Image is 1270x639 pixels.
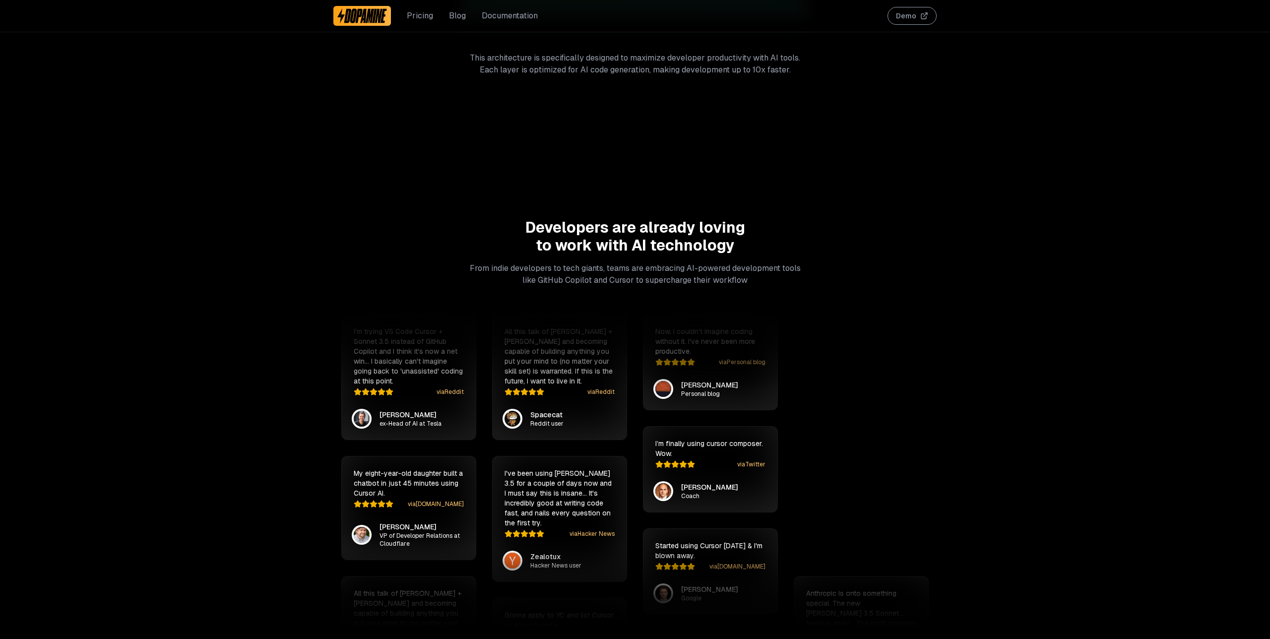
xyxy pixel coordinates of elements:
img: Dopamine [337,8,387,24]
p: Personal blog [681,359,738,367]
p: I'm trying VS Code Cursor + Sonnet 3.5 instead of GitHub Copilot and I think it's now a net win… ... [354,296,464,355]
p: VP of Developer Relations at Cloudflare [380,501,464,517]
p: Started using Cursor [DATE] & I'm blown away. [655,510,765,529]
p: Spacecat [530,390,564,400]
p: [PERSON_NAME] [380,491,464,501]
p: This architecture is specifically designed to maximize developer productivity with AI tools. Each... [468,52,802,76]
img: Zealotux [505,533,520,549]
img: Daniel Vassallo [655,452,671,468]
img: Ricky Robinett [354,496,370,512]
h2: Developers are already loving to work with AI technology [337,219,933,255]
a: viaTwitter [737,429,765,437]
p: My eight-year-old daughter built a chatbot in just 45 minutes using Cursor AI. [354,438,464,467]
img: Logan Kilpatrick [655,554,671,570]
p: I've been using [PERSON_NAME] 3.5 for a couple of days now and I must say this is insane… It's in... [505,449,615,509]
p: Hacker News user [530,542,581,550]
img: Matt Rickard [655,350,671,366]
p: I’m finally using cursor composer. Wow. [655,407,765,427]
img: Andrej Karpathy [354,380,370,396]
p: Google [681,563,738,571]
a: via[DOMAIN_NAME] [408,469,464,477]
img: Spacecat [505,391,520,407]
p: From indie developers to tech giants, teams are embracing AI-powered development tools like GitHu... [468,262,802,286]
a: viaReddit [437,357,464,365]
p: Zealotux [530,532,581,542]
a: viaPersonal blog [719,327,765,335]
a: Blog [449,10,466,22]
a: via[DOMAIN_NAME] [408,619,464,627]
a: viaReplicate [580,613,615,621]
p: [PERSON_NAME] [681,451,738,461]
a: Dopamine [333,6,391,26]
p: ex-Head of AI at Tesla [380,389,442,397]
p: Anthropic is onto something special. The new [PERSON_NAME] 3.5 Sonnet… blew us away… The rapid pr... [806,571,916,621]
p: Gonna apply to YC and list Cursor as my cofounder. [505,591,615,611]
a: viaReddit [587,369,615,377]
p: Reddit user [530,400,564,408]
a: Documentation [482,10,538,22]
a: via[DOMAIN_NAME] [709,531,765,539]
p: [PERSON_NAME] [681,349,738,359]
p: All this talk of [PERSON_NAME] + [PERSON_NAME] and becoming capable of building anything you put ... [505,307,615,367]
a: via[DOMAIN_NAME] [860,623,916,631]
button: Demo [888,7,937,25]
p: [PERSON_NAME] [380,379,442,389]
a: Pricing [407,10,433,22]
a: viaHacker News [570,511,615,518]
p: All this talk of [PERSON_NAME] + [PERSON_NAME] and becoming capable of building anything you put ... [354,558,464,617]
p: [PERSON_NAME] [681,553,738,563]
p: Coach [681,461,738,469]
